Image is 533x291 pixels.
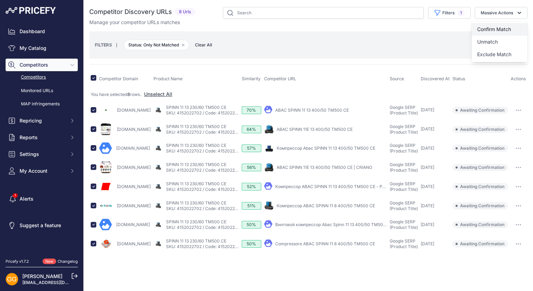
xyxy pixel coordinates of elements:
span: [DATE] [421,203,434,208]
a: ABAC SPINN 11E 13 400/50 TM500 CE [277,127,353,132]
a: SPINN 11 13 230/60 TM500 CE [166,124,226,129]
span: Google SERP (Product Title) [390,162,418,173]
button: Competitors [6,59,78,71]
a: SKU: 4152022702 / Code: 4152022702 [166,129,242,135]
a: SPINN 11 13 230/60 TM500 CE [166,219,226,224]
a: SPINN 11 13 230/60 TM500 CE [166,105,226,110]
span: Source [390,76,404,81]
button: Settings [6,148,78,161]
button: My Account [6,165,78,177]
a: SKU: 4152022702 / Code: 4152022702 [166,187,242,192]
a: Monitored URLs [6,85,78,97]
span: Similarity [242,76,261,81]
a: SKU: 4152022702 / Code: 4152022702 [166,225,242,230]
small: FILTERS [95,42,112,47]
a: MAP infringements [6,98,78,110]
span: Reports [20,134,65,141]
a: [DOMAIN_NAME] [116,222,150,227]
h2: Competitor Discovery URLs [89,7,172,17]
a: SKU: 4152022702 / Code: 4152022702 [166,148,242,154]
a: Compressore ABAC SPINN 11 8 400/50 TM500 CE [275,241,375,246]
span: Google SERP (Product Title) [390,105,418,115]
div: 64% [242,126,261,133]
p: Manage your competitor URLs matches [89,19,180,26]
a: [DOMAIN_NAME] [117,165,151,170]
span: Settings [20,151,65,158]
span: Status: Only Not Matched [124,40,189,50]
span: [DATE] [421,107,434,112]
span: Awaiting Confirmation [452,221,508,228]
div: 50% [242,240,261,248]
a: SKU: 4152022702 / Code: 4152022702 [166,167,242,173]
span: Awaiting Confirmation [452,145,508,152]
span: Awaiting Confirmation [452,107,508,114]
span: [DATE] [421,241,434,246]
div: 52% [242,183,261,191]
a: [DOMAIN_NAME] [117,241,151,246]
a: SKU: 4152022702 / Code: 4152022702 [166,244,242,249]
span: Actions [511,76,526,81]
a: Suggest a feature [6,219,78,232]
span: [DATE] [421,184,434,189]
button: Reports [6,131,78,144]
button: Unselect All [144,91,172,98]
div: Pricefy v1.7.2 [6,259,29,264]
span: Google SERP (Product Title) [390,181,418,192]
small: | [112,43,121,47]
span: Competitor Domain [99,76,138,81]
span: Awaiting Confirmation [452,183,508,190]
a: Компрессор Abac SPINN 11 13 400/50 TM500 CE [277,145,375,151]
a: [PERSON_NAME] [22,273,62,279]
span: [DATE] [421,126,434,132]
span: Competitor URL [264,76,296,81]
a: Винтовой компрессор Abac Spinn 11 13 400/50 TM500 CE [275,222,392,227]
a: [EMAIL_ADDRESS][DOMAIN_NAME] [22,280,95,285]
a: SPINN 11 13 230/60 TM500 CE [166,238,226,244]
span: Status [452,76,465,81]
span: Product Name [153,76,182,81]
span: Google SERP (Product Title) [390,124,418,135]
div: 57% [242,144,261,152]
span: Google SERP (Product Title) [390,200,418,211]
span: Google SERP (Product Title) [390,143,418,154]
span: Exclude Match [477,51,511,57]
span: Discovered At [421,76,450,81]
strong: 8 [127,92,130,97]
a: Dashboard [6,25,78,38]
a: Changelog [58,259,78,264]
span: 1 [457,9,465,16]
span: Repricing [20,117,65,124]
a: SKU: 4152022702 / Code: 4152022702 [166,110,242,115]
a: [DOMAIN_NAME] [117,203,151,208]
button: Repricing [6,114,78,127]
span: My Account [20,167,65,174]
span: New [43,259,56,264]
div: 50% [242,221,261,229]
a: [DOMAIN_NAME] [117,184,151,189]
span: Google SERP (Product Title) [390,238,418,249]
span: Awaiting Confirmation [452,126,508,133]
a: [DOMAIN_NAME] [117,107,151,113]
a: SKU: 4152022702 / Code: 4152022702 [166,206,242,211]
span: 8 Urls [175,8,195,16]
div: 70% [242,106,261,114]
a: Компрессор ABAC SPINN 11 8 400/50 TM500 CE [277,203,375,208]
span: Confirm Match [477,26,511,32]
a: Alerts [6,193,78,205]
a: ABAC SPINN 11 13 400/50 TM500 CE [275,107,349,113]
a: [DOMAIN_NAME] [117,127,151,132]
span: You have selected rows. [91,92,142,97]
span: Unmatch [477,39,498,45]
button: Clear All [192,42,216,48]
a: Компрессор ABAC SPINN 11 13 400/50 TM500 CE - Рывок [275,184,393,189]
a: Competitors [6,71,78,83]
button: Massive Actions [475,7,527,19]
a: SPINN 11 13 230/60 TM500 CE [166,181,226,186]
span: [DATE] [421,222,434,227]
span: Awaiting Confirmation [452,202,508,209]
span: Awaiting Confirmation [452,164,508,171]
button: Filters1 [428,7,471,19]
a: [DOMAIN_NAME] [116,145,150,151]
a: SPINN 11 13 230/60 TM500 CE [166,200,226,206]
